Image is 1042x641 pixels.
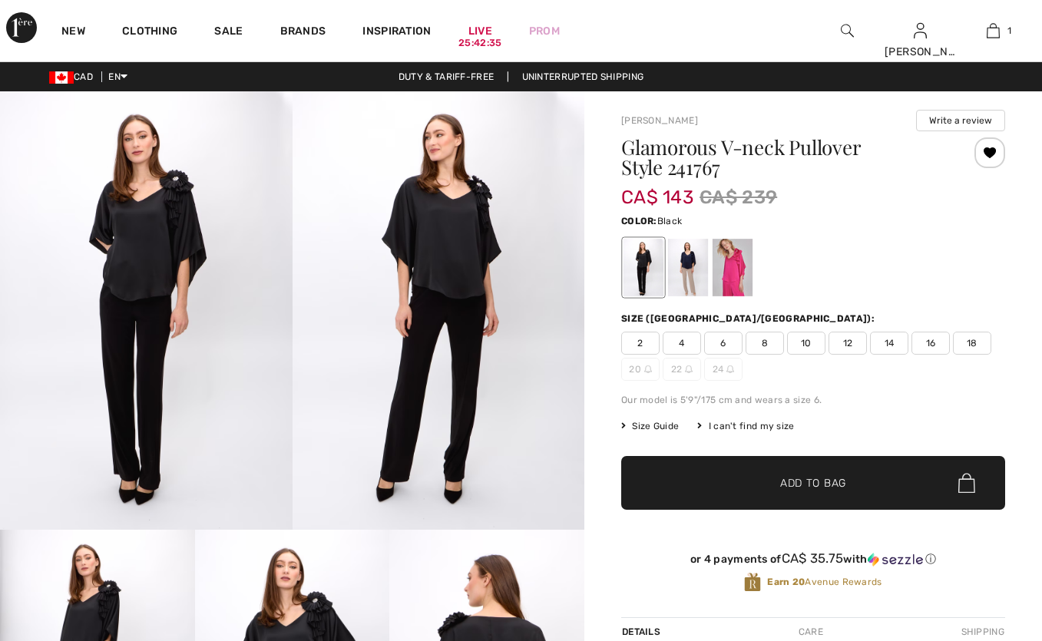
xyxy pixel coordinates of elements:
span: Avenue Rewards [767,575,882,589]
span: 24 [704,358,743,381]
img: Bag.svg [958,473,975,493]
a: Sign In [914,23,927,38]
span: 22 [663,358,701,381]
span: 14 [870,332,908,355]
span: CA$ 35.75 [782,550,844,566]
div: 25:42:35 [458,36,501,51]
div: Our model is 5'9"/175 cm and wears a size 6. [621,393,1005,407]
span: 12 [829,332,867,355]
span: CAD [49,71,99,82]
strong: Earn 20 [767,577,805,587]
span: 10 [787,332,825,355]
span: 4 [663,332,701,355]
img: Avenue Rewards [744,572,761,593]
a: 1 [958,21,1029,40]
img: My Info [914,21,927,40]
span: Add to Bag [780,475,846,491]
span: 20 [621,358,660,381]
a: Prom [529,23,560,39]
span: Black [657,216,683,226]
span: 6 [704,332,743,355]
span: CA$ 143 [621,171,693,208]
span: EN [108,71,127,82]
span: Size Guide [621,419,679,433]
div: Shocking pink [713,239,753,296]
span: CA$ 239 [700,183,777,211]
img: Sezzle [868,553,923,567]
img: My Bag [987,21,1000,40]
span: Inspiration [362,25,431,41]
button: Add to Bag [621,456,1005,510]
a: Live25:42:35 [468,23,492,39]
img: 1ère Avenue [6,12,37,43]
div: Size ([GEOGRAPHIC_DATA]/[GEOGRAPHIC_DATA]): [621,312,878,325]
span: 1 [1007,24,1011,38]
img: Canadian Dollar [49,71,74,84]
span: 8 [746,332,784,355]
span: 2 [621,332,660,355]
div: I can't find my size [697,419,794,433]
img: Glamorous V-Neck Pullover Style 241767. 2 [293,91,585,530]
div: Midnight Blue [668,239,708,296]
div: or 4 payments ofCA$ 35.75withSezzle Click to learn more about Sezzle [621,551,1005,572]
img: ring-m.svg [726,365,734,373]
img: ring-m.svg [685,365,693,373]
a: Brands [280,25,326,41]
a: Clothing [122,25,177,41]
img: ring-m.svg [644,365,652,373]
span: 16 [911,332,950,355]
div: or 4 payments of with [621,551,1005,567]
h1: Glamorous V-neck Pullover Style 241767 [621,137,941,177]
div: [PERSON_NAME] [885,44,956,60]
a: [PERSON_NAME] [621,115,698,126]
img: search the website [841,21,854,40]
span: 18 [953,332,991,355]
a: Sale [214,25,243,41]
div: Black [624,239,663,296]
a: New [61,25,85,41]
button: Write a review [916,110,1005,131]
span: Color: [621,216,657,226]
